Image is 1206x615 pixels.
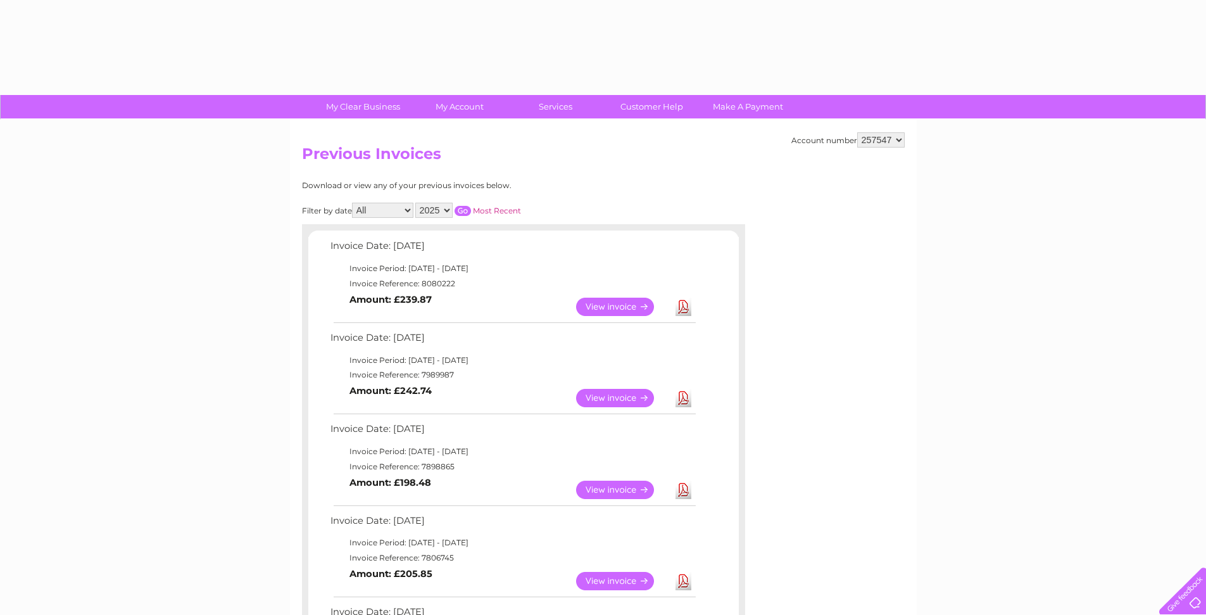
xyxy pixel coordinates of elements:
[302,145,905,169] h2: Previous Invoices
[302,181,634,190] div: Download or view any of your previous invoices below.
[327,353,698,368] td: Invoice Period: [DATE] - [DATE]
[349,568,432,580] b: Amount: £205.85
[327,421,698,444] td: Invoice Date: [DATE]
[473,206,521,215] a: Most Recent
[675,298,691,316] a: Download
[327,329,698,353] td: Invoice Date: [DATE]
[327,367,698,383] td: Invoice Reference: 7989987
[675,389,691,407] a: Download
[696,95,800,118] a: Make A Payment
[302,203,634,218] div: Filter by date
[327,238,698,261] td: Invoice Date: [DATE]
[327,261,698,276] td: Invoice Period: [DATE] - [DATE]
[327,550,698,566] td: Invoice Reference: 7806745
[576,389,669,407] a: View
[576,481,669,499] a: View
[407,95,512,118] a: My Account
[327,444,698,459] td: Invoice Period: [DATE] - [DATE]
[600,95,704,118] a: Customer Help
[327,512,698,536] td: Invoice Date: [DATE]
[576,572,669,590] a: View
[791,132,905,148] div: Account number
[327,535,698,550] td: Invoice Period: [DATE] - [DATE]
[503,95,608,118] a: Services
[349,477,431,488] b: Amount: £198.48
[349,385,432,396] b: Amount: £242.74
[675,572,691,590] a: Download
[576,298,669,316] a: View
[327,459,698,474] td: Invoice Reference: 7898865
[675,481,691,499] a: Download
[349,294,432,305] b: Amount: £239.87
[327,276,698,291] td: Invoice Reference: 8080222
[311,95,415,118] a: My Clear Business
